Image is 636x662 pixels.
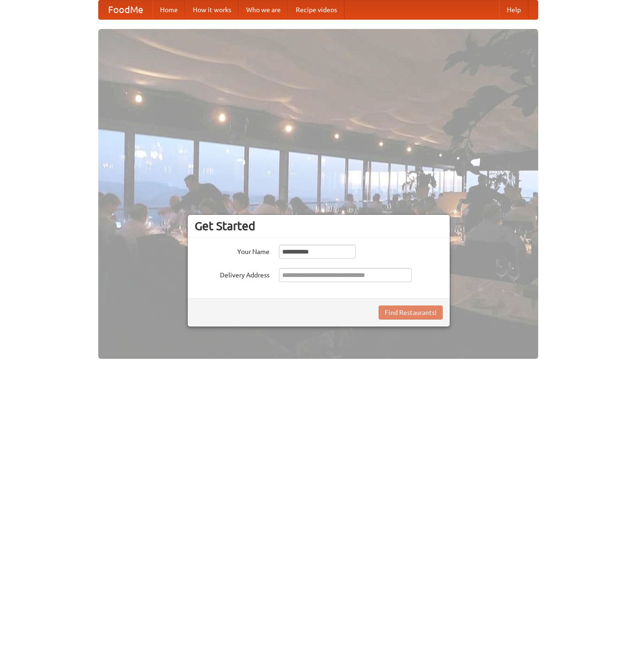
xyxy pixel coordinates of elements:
[195,245,270,256] label: Your Name
[153,0,185,19] a: Home
[288,0,344,19] a: Recipe videos
[99,0,153,19] a: FoodMe
[499,0,528,19] a: Help
[195,219,443,233] h3: Get Started
[195,268,270,280] label: Delivery Address
[379,306,443,320] button: Find Restaurants!
[239,0,288,19] a: Who we are
[185,0,239,19] a: How it works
